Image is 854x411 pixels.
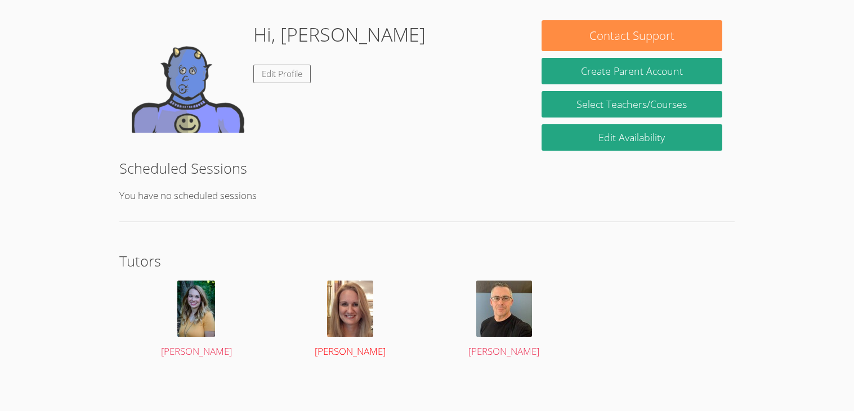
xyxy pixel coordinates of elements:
a: [PERSON_NAME] [439,281,568,360]
button: Contact Support [542,20,722,51]
h1: Hi, [PERSON_NAME] [253,20,426,49]
img: avatar.png [327,281,373,337]
span: [PERSON_NAME] [315,345,386,358]
img: default.png [132,20,244,133]
h2: Tutors [119,250,734,272]
a: [PERSON_NAME] [285,281,414,360]
a: [PERSON_NAME] [132,281,261,360]
p: You have no scheduled sessions [119,188,734,204]
button: Create Parent Account [542,58,722,84]
img: Me.jpg [476,281,532,337]
span: [PERSON_NAME] [161,345,232,358]
a: Edit Profile [253,65,311,83]
h2: Scheduled Sessions [119,157,734,179]
span: [PERSON_NAME] [468,345,539,358]
a: Edit Availability [542,124,722,151]
a: Select Teachers/Courses [542,91,722,118]
img: avatar.png [177,281,215,337]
